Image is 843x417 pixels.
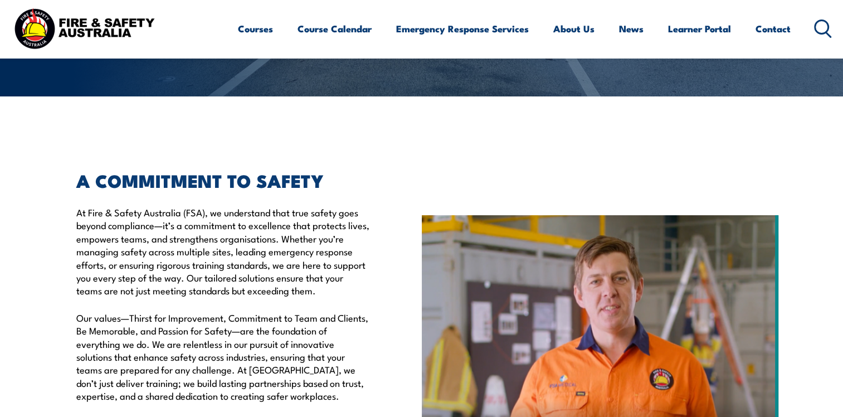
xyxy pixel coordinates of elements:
h2: A COMMITMENT TO SAFETY [76,172,371,188]
a: News [619,14,644,43]
p: At Fire & Safety Australia (FSA), we understand that true safety goes beyond compliance—it’s a co... [76,206,371,297]
a: Contact [756,14,791,43]
a: Course Calendar [298,14,372,43]
a: Courses [238,14,273,43]
a: Emergency Response Services [396,14,529,43]
a: About Us [553,14,595,43]
p: Our values—Thirst for Improvement, Commitment to Team and Clients, Be Memorable, and Passion for ... [76,311,371,403]
a: Learner Portal [668,14,731,43]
